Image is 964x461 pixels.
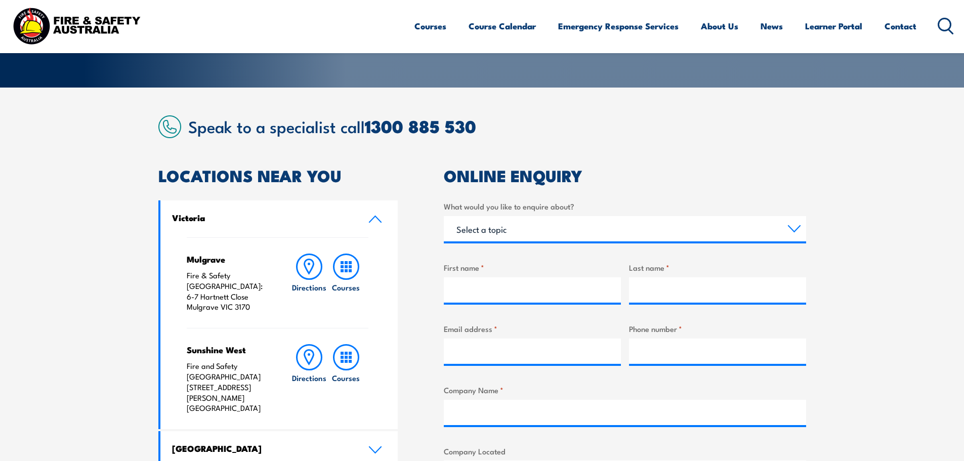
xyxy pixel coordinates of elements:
a: Directions [291,254,327,312]
p: Fire & Safety [GEOGRAPHIC_DATA]: 6-7 Hartnett Close Mulgrave VIC 3170 [187,270,271,312]
h6: Directions [292,372,326,383]
a: Courses [414,13,446,39]
label: What would you like to enquire about? [444,200,806,212]
h4: Victoria [172,212,353,223]
a: Victoria [160,200,398,237]
a: Courses [328,344,364,413]
a: Emergency Response Services [558,13,679,39]
a: Directions [291,344,327,413]
h4: Mulgrave [187,254,271,265]
h6: Courses [332,372,360,383]
p: Fire and Safety [GEOGRAPHIC_DATA] [STREET_ADDRESS][PERSON_NAME] [GEOGRAPHIC_DATA] [187,361,271,413]
label: Company Name [444,384,806,396]
label: Company Located [444,445,806,457]
h2: LOCATIONS NEAR YOU [158,168,398,182]
a: Contact [885,13,916,39]
a: Course Calendar [469,13,536,39]
label: Email address [444,323,621,334]
a: Learner Portal [805,13,862,39]
h6: Directions [292,282,326,292]
h2: Speak to a specialist call [188,117,806,135]
h4: [GEOGRAPHIC_DATA] [172,443,353,454]
a: Courses [328,254,364,312]
label: First name [444,262,621,273]
h6: Courses [332,282,360,292]
a: About Us [701,13,738,39]
h4: Sunshine West [187,344,271,355]
a: News [761,13,783,39]
label: Last name [629,262,806,273]
label: Phone number [629,323,806,334]
a: 1300 885 530 [365,112,476,139]
h2: ONLINE ENQUIRY [444,168,806,182]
